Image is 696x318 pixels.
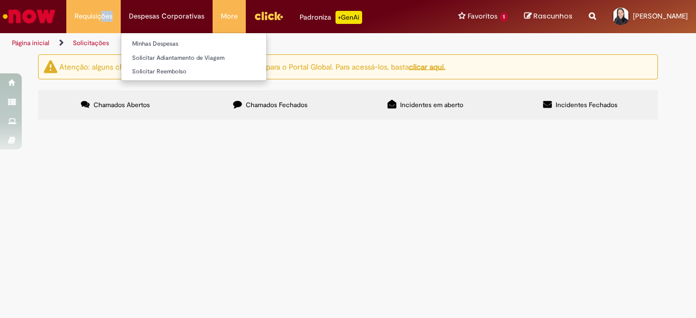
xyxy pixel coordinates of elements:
[121,66,266,78] a: Solicitar Reembolso
[129,11,204,22] span: Despesas Corporativas
[94,101,150,109] span: Chamados Abertos
[468,11,498,22] span: Favoritos
[59,61,445,71] ng-bind-html: Atenção: alguns chamados relacionados a T.I foram migrados para o Portal Global. Para acessá-los,...
[524,11,573,22] a: Rascunhos
[121,38,266,50] a: Minhas Despesas
[300,11,362,24] div: Padroniza
[121,52,266,64] a: Solicitar Adiantamento de Viagem
[221,11,238,22] span: More
[500,13,508,22] span: 1
[74,11,113,22] span: Requisições
[1,5,57,27] img: ServiceNow
[533,11,573,21] span: Rascunhos
[246,101,308,109] span: Chamados Fechados
[409,61,445,71] a: clicar aqui.
[254,8,283,24] img: click_logo_yellow_360x200.png
[556,101,618,109] span: Incidentes Fechados
[335,11,362,24] p: +GenAi
[8,33,456,53] ul: Trilhas de página
[633,11,688,21] span: [PERSON_NAME]
[400,101,463,109] span: Incidentes em aberto
[121,33,267,81] ul: Despesas Corporativas
[73,39,109,47] a: Solicitações
[12,39,49,47] a: Página inicial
